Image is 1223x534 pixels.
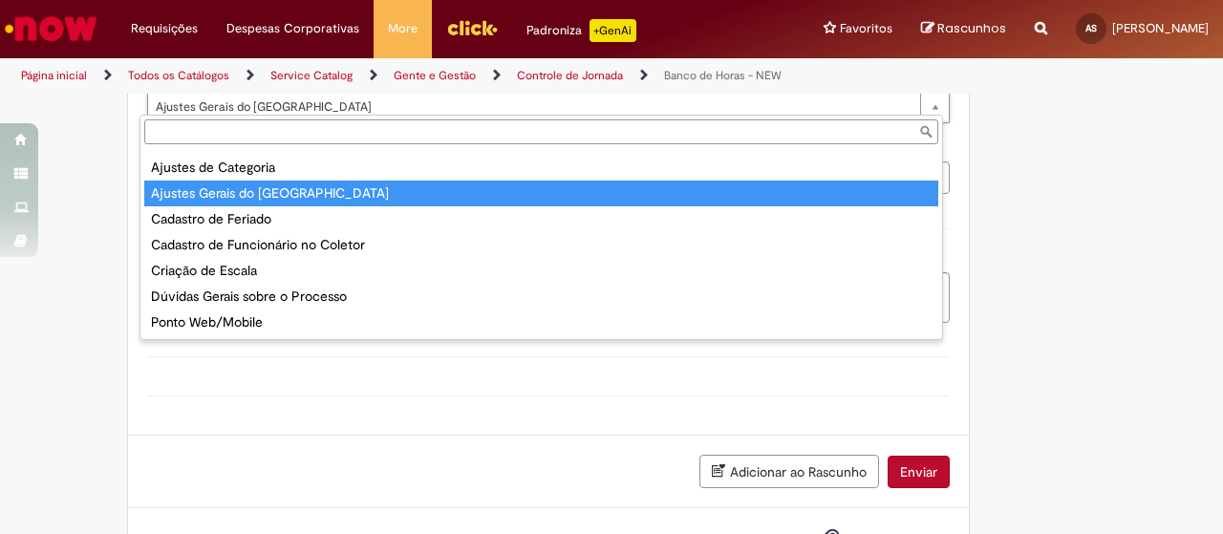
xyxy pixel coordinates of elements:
div: Ajustes Gerais do [GEOGRAPHIC_DATA] [144,181,938,206]
div: Cadastro de Feriado [144,206,938,232]
div: Ajustes de Categoria [144,155,938,181]
div: Dúvidas Gerais sobre o Processo [144,284,938,310]
div: Ponto Web/Mobile [144,310,938,335]
div: Criação de Escala [144,258,938,284]
div: Cadastro de Funcionário no Coletor [144,232,938,258]
ul: Tipo da Solicitação [140,148,942,339]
